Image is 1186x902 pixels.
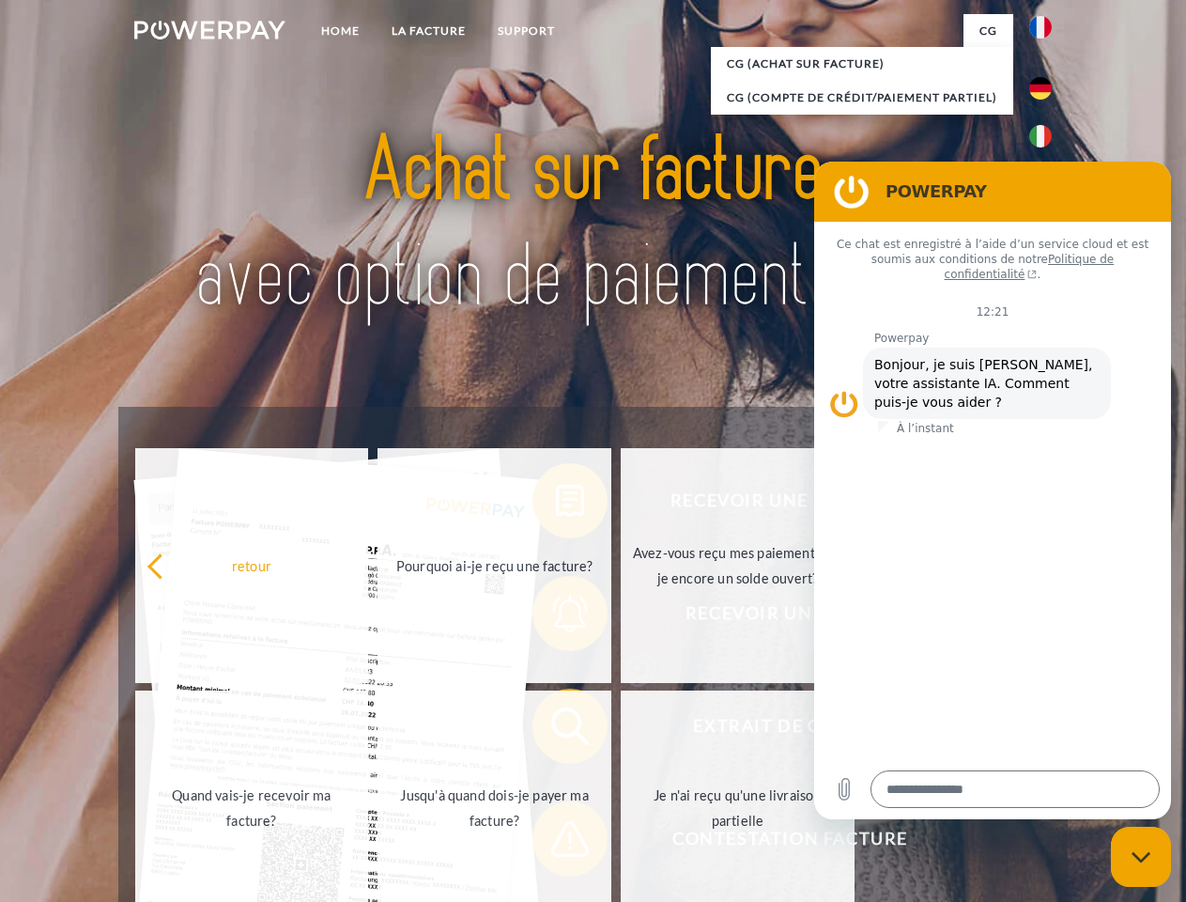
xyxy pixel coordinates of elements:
img: logo-powerpay-white.svg [134,21,285,39]
div: Jusqu'à quand dois-je payer ma facture? [389,783,600,833]
div: Avez-vous reçu mes paiements, ai-je encore un solde ouvert? [632,540,843,591]
img: fr [1029,16,1052,39]
iframe: Bouton de lancement de la fenêtre de messagerie, conversation en cours [1111,827,1171,887]
a: Avez-vous reçu mes paiements, ai-je encore un solde ouvert? [621,448,855,683]
iframe: Fenêtre de messagerie [814,162,1171,819]
a: LA FACTURE [376,14,482,48]
div: Quand vais-je recevoir ma facture? [146,783,358,833]
a: Support [482,14,571,48]
img: it [1029,125,1052,148]
a: CG (Compte de crédit/paiement partiel) [711,81,1013,115]
div: Pourquoi ai-je reçu une facture? [389,552,600,578]
img: title-powerpay_fr.svg [179,90,1007,360]
a: Home [305,14,376,48]
a: CG (achat sur facture) [711,47,1013,81]
div: retour [146,552,358,578]
div: Je n'ai reçu qu'une livraison partielle [632,783,843,833]
img: de [1029,77,1052,100]
a: CG [963,14,1013,48]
